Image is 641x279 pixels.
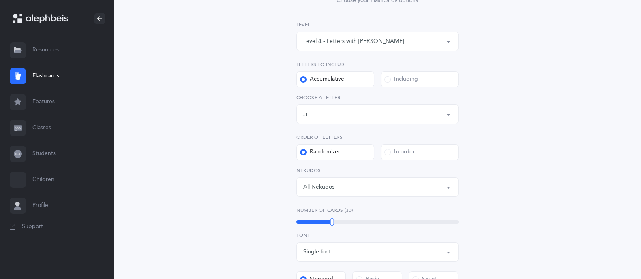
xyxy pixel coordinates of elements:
label: Number of Cards (30) [296,207,459,214]
button: All Nekudos [296,177,459,197]
div: ת [303,110,307,119]
div: Accumulative [300,75,344,83]
div: Randomized [300,148,342,156]
div: Level 4 - Letters with [PERSON_NAME] [303,37,404,46]
label: Letters to include [296,61,459,68]
div: In order [384,148,415,156]
label: Choose a letter [296,94,459,101]
label: Order of letters [296,134,459,141]
button: ת [296,104,459,124]
label: Nekudos [296,167,459,174]
div: All Nekudos [303,183,334,192]
button: Single font [296,242,459,262]
div: Single font [303,248,331,256]
div: Including [384,75,418,83]
label: Font [296,232,459,239]
label: Level [296,21,459,28]
span: Support [22,223,43,231]
button: Level 4 - Letters with Nekudos [296,32,459,51]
